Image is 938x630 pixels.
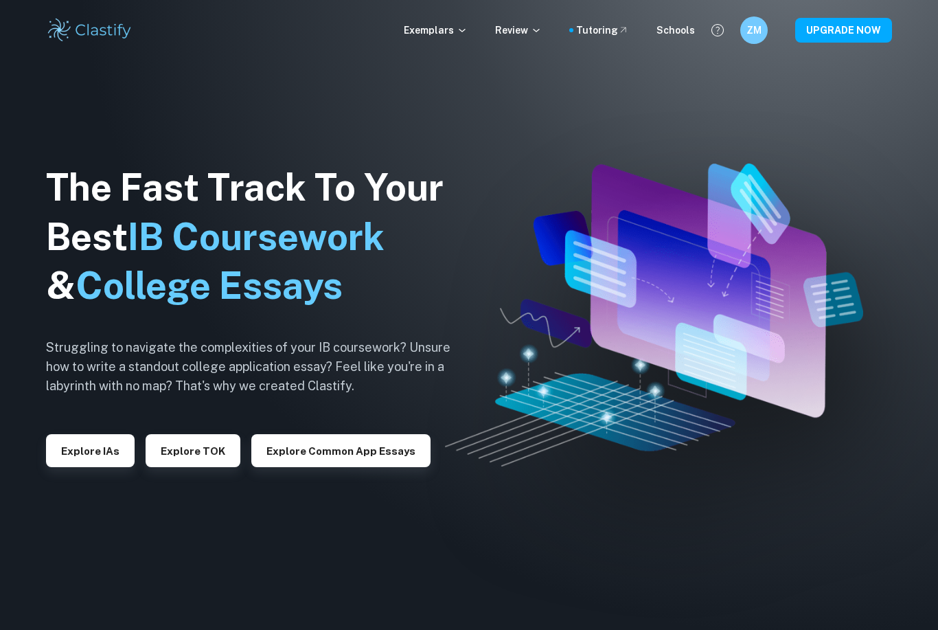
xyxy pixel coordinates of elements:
[746,23,762,38] h6: ZM
[251,444,431,457] a: Explore Common App essays
[146,444,240,457] a: Explore TOK
[46,434,135,467] button: Explore IAs
[706,19,729,42] button: Help and Feedback
[46,163,472,311] h1: The Fast Track To Your Best &
[251,434,431,467] button: Explore Common App essays
[146,434,240,467] button: Explore TOK
[740,16,768,44] button: ZM
[76,264,343,307] span: College Essays
[795,18,892,43] button: UPGRADE NOW
[46,444,135,457] a: Explore IAs
[656,23,695,38] a: Schools
[46,16,133,44] img: Clastify logo
[495,23,542,38] p: Review
[445,164,863,466] img: Clastify hero
[576,23,629,38] a: Tutoring
[128,215,385,258] span: IB Coursework
[46,338,472,396] h6: Struggling to navigate the complexities of your IB coursework? Unsure how to write a standout col...
[404,23,468,38] p: Exemplars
